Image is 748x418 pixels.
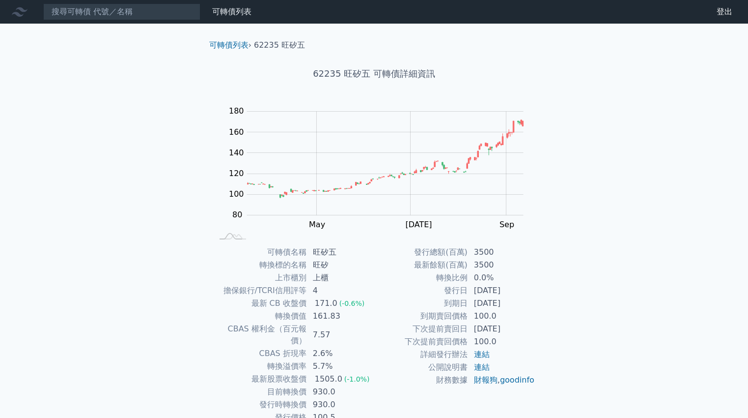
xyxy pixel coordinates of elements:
[374,297,468,310] td: 到期日
[307,386,374,398] td: 930.0
[374,259,468,271] td: 最新餘額(百萬)
[307,310,374,323] td: 161.83
[307,347,374,360] td: 2.6%
[374,361,468,374] td: 公開說明書
[309,220,325,229] tspan: May
[213,360,307,373] td: 轉換溢價率
[468,246,535,259] td: 3500
[201,67,547,81] h1: 62235 旺矽五 可轉債詳細資訊
[209,40,249,50] a: 可轉債列表
[213,310,307,323] td: 轉換價值
[313,373,344,385] div: 1505.0
[232,210,242,219] tspan: 80
[213,373,307,386] td: 最新股票收盤價
[307,246,374,259] td: 旺矽五
[344,375,370,383] span: (-1.0%)
[468,284,535,297] td: [DATE]
[213,386,307,398] td: 目前轉換價
[307,284,374,297] td: 4
[474,375,498,385] a: 財報狗
[468,335,535,348] td: 100.0
[499,220,514,229] tspan: Sep
[374,348,468,361] td: 詳細發行辦法
[213,271,307,284] td: 上市櫃別
[374,271,468,284] td: 轉換比例
[468,323,535,335] td: [DATE]
[474,350,490,359] a: 連結
[468,259,535,271] td: 3500
[468,374,535,387] td: ,
[229,148,244,157] tspan: 140
[229,189,244,199] tspan: 100
[254,39,305,51] li: 62235 旺矽五
[224,106,538,249] g: Chart
[229,127,244,137] tspan: 160
[374,284,468,297] td: 發行日
[307,259,374,271] td: 旺矽
[313,298,339,309] div: 171.0
[213,398,307,411] td: 發行時轉換價
[405,220,432,229] tspan: [DATE]
[709,4,740,20] a: 登出
[468,271,535,284] td: 0.0%
[229,106,244,116] tspan: 180
[374,374,468,387] td: 財務數據
[229,169,244,178] tspan: 120
[209,39,251,51] li: ›
[213,259,307,271] td: 轉換標的名稱
[468,310,535,323] td: 100.0
[43,3,200,20] input: 搜尋可轉債 代號／名稱
[374,246,468,259] td: 發行總額(百萬)
[468,297,535,310] td: [DATE]
[339,299,365,307] span: (-0.6%)
[307,360,374,373] td: 5.7%
[213,323,307,347] td: CBAS 權利金（百元報價）
[307,323,374,347] td: 7.57
[374,335,468,348] td: 下次提前賣回價格
[474,362,490,372] a: 連結
[374,310,468,323] td: 到期賣回價格
[307,398,374,411] td: 930.0
[213,246,307,259] td: 可轉債名稱
[213,284,307,297] td: 擔保銀行/TCRI信用評等
[213,297,307,310] td: 最新 CB 收盤價
[213,347,307,360] td: CBAS 折現率
[500,375,534,385] a: goodinfo
[374,323,468,335] td: 下次提前賣回日
[307,271,374,284] td: 上櫃
[212,7,251,16] a: 可轉債列表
